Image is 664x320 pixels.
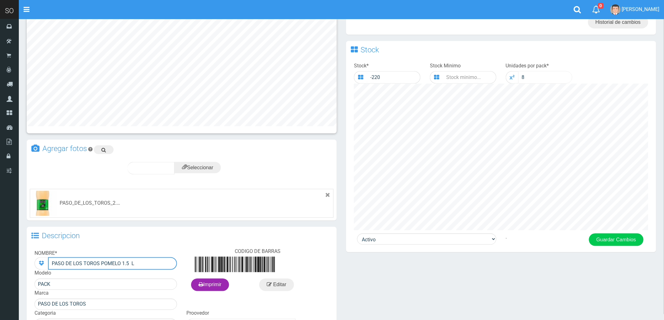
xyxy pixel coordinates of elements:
[518,71,572,84] input: 1
[443,71,496,84] input: Stock minimo...
[367,71,420,84] input: Stock total...
[42,232,80,239] h3: Descripcion
[186,310,209,317] label: Proovedor
[622,6,660,12] span: [PERSON_NAME]
[506,234,507,240] span: .
[354,62,369,70] label: Stock
[506,62,549,70] label: Unidades por pack
[598,3,604,9] span: 0
[588,16,648,29] a: Historial de cambios
[60,200,122,207] div: PASO_DE_LOS_TOROS_2.25_L_.jpg
[35,310,56,317] label: Categoria
[32,191,57,216] img: PASO_DE_LOS_TOROS_2.25_L_.jpg
[259,279,294,291] a: Editar
[35,279,177,290] input: Escribe modelo...
[182,165,213,170] span: Seleccionar
[589,233,644,246] button: Guardar Cambios
[273,282,286,287] span: Editar
[35,270,51,277] label: Modelo
[35,248,57,257] label: NOMBRE
[361,46,379,54] h3: Stock
[192,257,278,272] img: AAAA
[430,62,461,70] label: Stock Minimo
[610,4,621,15] img: User Image
[48,257,177,270] input: Escribe el Nombre del producto...
[235,248,281,255] label: CODIGO DE BARRAS
[35,290,49,297] label: Marca
[191,279,229,291] a: Imprimir
[94,145,114,154] a: Buscar imagen en google
[35,299,177,310] input: Escribe modelo...
[42,145,87,152] h3: Agregar fotos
